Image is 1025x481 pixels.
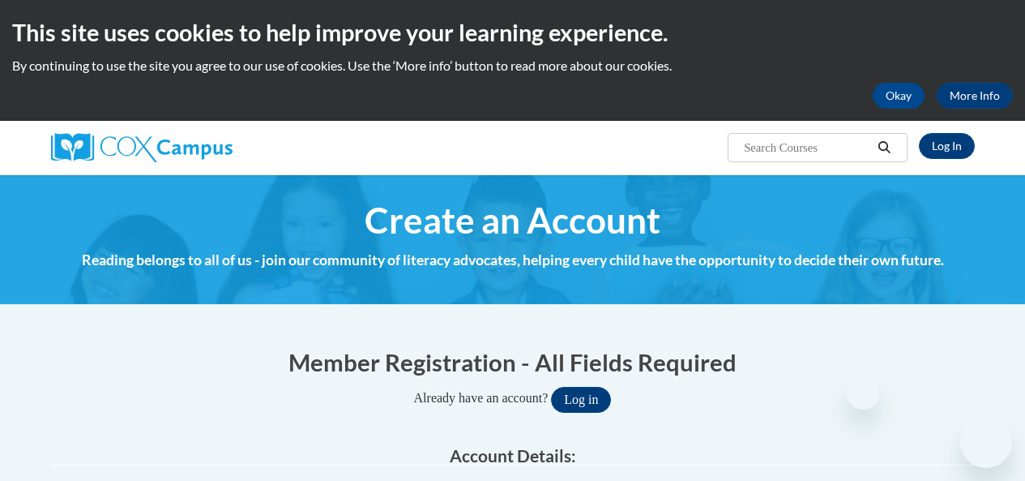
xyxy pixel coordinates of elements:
button: Search [872,138,896,157]
h1: Member Registration - All Fields Required [51,346,975,379]
span: Account Details: [450,445,576,466]
iframe: Close message [847,377,879,410]
a: More Info [937,83,1013,109]
h2: This site uses cookies to help improve your learning experience. [12,16,1013,49]
span: Create an Account [365,199,660,242]
button: Okay [873,83,925,109]
p: By continuing to use the site you agree to our use of cookies. Use the ‘More info’ button to read... [12,57,1013,75]
span: Already have an account? [414,391,549,405]
iframe: Button to launch messaging window [960,416,1012,468]
input: Search Courses [742,138,872,157]
a: Log In [919,133,975,159]
h4: Reading belongs to all of us - join our community of literacy advocates, helping every child have... [51,250,975,271]
button: Log in [551,387,611,413]
img: Cox Campus [51,133,233,162]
